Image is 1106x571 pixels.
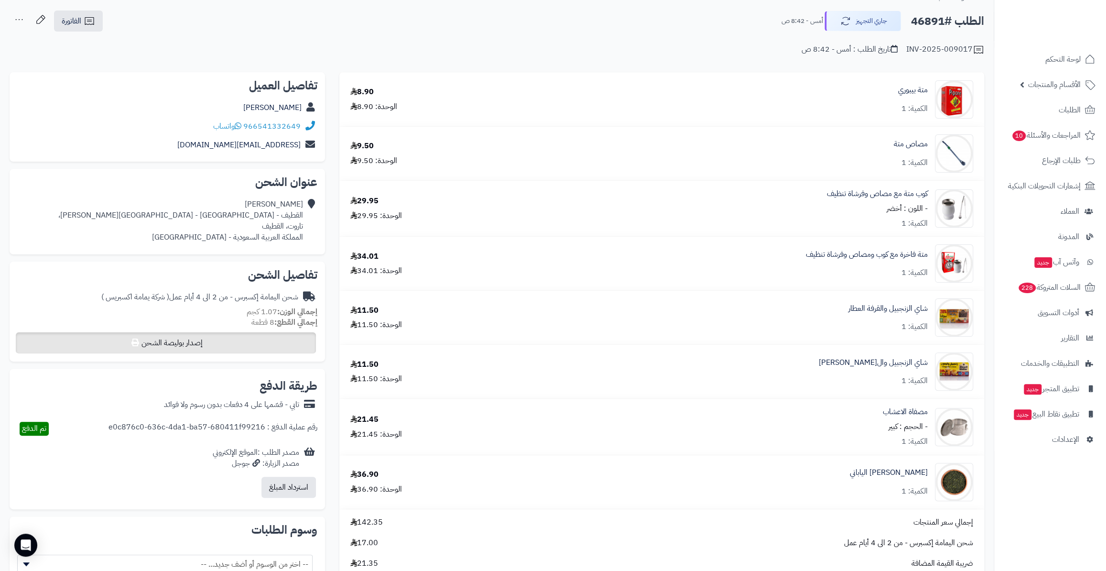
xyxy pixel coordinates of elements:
span: الطلبات [1059,103,1081,117]
button: إصدار بوليصة الشحن [16,332,316,353]
div: [PERSON_NAME] القطيف - [GEOGRAPHIC_DATA] - [GEOGRAPHIC_DATA][PERSON_NAME]، تاروت، القطيف المملكة ... [58,199,303,242]
span: جديد [1014,409,1031,420]
span: شحن اليمامة إكسبرس - من 2 الى 4 أيام عمل [844,538,973,549]
a: تطبيق نقاط البيعجديد [1000,403,1100,426]
a: متة بيبوري [898,85,928,96]
img: logo-2.png [1041,24,1097,44]
div: 34.01 [350,251,379,262]
a: 966541332649 [243,121,301,132]
a: العملاء [1000,200,1100,223]
span: الإعدادات [1052,433,1079,446]
div: شحن اليمامة إكسبرس - من 2 الى 4 أيام عمل [101,292,298,303]
span: إجمالي سعر المنتجات [913,517,973,528]
div: 11.50 [350,359,379,370]
div: الكمية: 1 [901,103,928,114]
div: الكمية: 1 [901,486,928,497]
div: 29.95 [350,196,379,207]
h2: تفاصيل الشحن [17,269,317,281]
img: 1742739165-Mate%20Don%20Omar%20Bundle-90x90.jpg [935,244,973,283]
small: 8 قطعة [251,317,317,328]
a: الإعدادات [1000,428,1100,451]
img: 1704691237-Yerba%20Mate%20Bombilla%20Green-90x90.jpg [935,134,973,173]
a: [PERSON_NAME] [243,102,302,113]
a: شاي الزنجبيل وال[PERSON_NAME] [819,357,928,368]
div: الوحدة: 29.95 [350,210,402,221]
a: أدوات التسويق [1000,301,1100,324]
div: الوحدة: 21.45 [350,429,402,440]
div: الكمية: 1 [901,218,928,229]
span: 21.35 [350,558,378,569]
span: أدوات التسويق [1038,306,1079,319]
a: تطبيق المتجرجديد [1000,377,1100,400]
div: الكمية: 1 [901,375,928,386]
span: وآتس آب [1033,255,1079,269]
a: متة فاخرة مع كوب ومصاص وفرشاة تنظيف [806,249,928,260]
a: إشعارات التحويلات البنكية [1000,175,1100,198]
a: طلبات الإرجاع [1000,149,1100,172]
h2: وسوم الطلبات [17,524,317,536]
div: الكمية: 1 [901,267,928,278]
span: المدونة [1058,230,1079,243]
span: 228 [1019,283,1036,293]
small: أمس - 8:42 ص [781,16,823,26]
div: 8.90 [350,87,374,98]
a: [EMAIL_ADDRESS][DOMAIN_NAME] [177,139,301,151]
div: 9.50 [350,141,374,152]
button: جاري التجهيز [824,11,901,31]
span: الأقسام والمنتجات [1028,78,1081,91]
span: جديد [1024,384,1041,395]
span: العملاء [1061,205,1079,218]
a: المراجعات والأسئلة10 [1000,124,1100,147]
a: [PERSON_NAME] الياباني [850,467,928,478]
img: 1691430292-Pipore%20Mate-90x90.jpg [935,80,973,119]
h2: عنوان الشحن [17,176,317,188]
a: الفاتورة [54,11,103,32]
div: الوحدة: 8.90 [350,101,397,112]
span: إشعارات التحويلات البنكية [1008,179,1081,193]
div: الكمية: 1 [901,157,928,168]
a: الطلبات [1000,99,1100,121]
div: الوحدة: 34.01 [350,265,402,276]
strong: إجمالي الوزن: [277,306,317,318]
small: 1.07 كجم [247,306,317,318]
h2: طريقة الدفع [260,380,317,392]
span: تطبيق المتجر [1023,382,1079,395]
a: كوب متة مع مصاص وفرشاة تنظيف [827,188,928,199]
h2: تفاصيل العميل [17,80,317,91]
span: الفاتورة [62,15,81,27]
div: الوحدة: 11.50 [350,319,402,330]
div: الوحدة: 9.50 [350,155,397,166]
a: شاي الزنجبيل والقرفة العطار [848,303,928,314]
img: 1718253383-Yerba%20Mate%20Cup%20and%20Bombilla%20Set,%20White-90x90.jpg [935,189,973,228]
a: وآتس آبجديد [1000,251,1100,274]
a: التطبيقات والخدمات [1000,352,1100,375]
span: التقارير [1061,331,1079,345]
a: مصاص متة [894,139,928,150]
span: 142.35 [350,517,383,528]
div: الكمية: 1 [901,321,928,332]
div: مصدر الزيارة: جوجل [213,458,299,469]
a: مصفاة الاعشاب [883,406,928,417]
a: المدونة [1000,225,1100,248]
small: - الحجم : كبير [889,421,928,432]
span: طلبات الإرجاع [1042,154,1081,167]
a: واتساب [213,121,241,132]
h2: الطلب #46891 [911,11,984,31]
span: تم الدفع [22,423,46,434]
div: مصدر الطلب :الموقع الإلكتروني [213,447,299,469]
strong: إجمالي القطع: [274,317,317,328]
span: 10 [1012,131,1026,141]
div: INV-2025-009017 [906,44,984,55]
span: السلات المتروكة [1018,281,1081,294]
div: 36.90 [350,469,379,480]
a: السلات المتروكة228 [1000,276,1100,299]
span: لوحة التحكم [1045,53,1081,66]
img: 1757735130-Gyokuro%20Superior%20Tea-90x90.jpg [935,463,973,501]
small: - اللون : أخضر [887,203,928,214]
img: 1753160682-Herbs%20Strainer%2014%20cm%20first-90x90.jpg [935,408,973,446]
div: 21.45 [350,414,379,425]
span: التطبيقات والخدمات [1021,357,1079,370]
div: الكمية: 1 [901,436,928,447]
div: 11.50 [350,305,379,316]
